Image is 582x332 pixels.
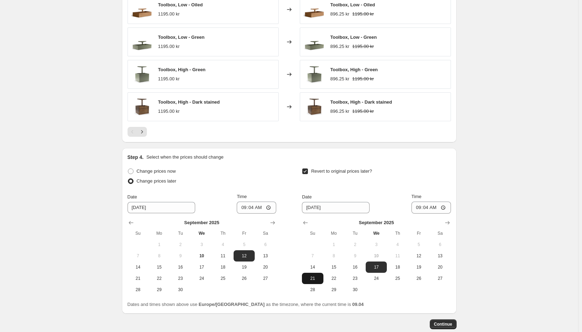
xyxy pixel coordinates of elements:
span: 2 [173,242,188,247]
button: Tuesday September 2 2025 [170,239,191,250]
span: 4 [215,242,231,247]
button: Saturday September 20 2025 [255,262,276,273]
button: Tuesday September 30 2025 [345,284,366,295]
button: Friday September 19 2025 [408,262,429,273]
button: Tuesday September 16 2025 [170,262,191,273]
span: Toolbox, High - Dark stained [158,99,220,105]
button: Wednesday September 17 2025 [366,262,387,273]
th: Wednesday [366,228,387,239]
button: Monday September 15 2025 [149,262,170,273]
span: 18 [215,264,231,270]
button: Friday September 26 2025 [234,273,255,284]
span: Toolbox, Low - Green [330,35,377,40]
span: 2 [347,242,363,247]
input: 9/10/2025 [128,202,195,213]
span: Time [411,194,421,199]
button: Show next month, October 2025 [442,218,452,228]
button: Thursday September 4 2025 [387,239,408,250]
span: 11 [215,253,231,259]
span: Sa [258,230,273,236]
img: Ro-Collection_Product-Image_Toolbox_High_Oak-Green_Pri_80x.png [131,64,153,85]
span: Change prices later [137,178,177,184]
span: 13 [258,253,273,259]
button: Saturday September 27 2025 [429,273,451,284]
button: Friday September 12 2025 [234,250,255,262]
div: 896.25 kr [330,75,349,82]
span: 3 [369,242,384,247]
img: Ro-Collection_Product-Image_Toolbox_High_Oak-Green_Pri_80x.png [304,64,325,85]
strike: 1195.00 kr [352,11,374,18]
span: 25 [390,276,405,281]
span: Th [390,230,405,236]
button: Thursday September 25 2025 [212,273,234,284]
button: Wednesday September 17 2025 [191,262,212,273]
th: Monday [149,228,170,239]
button: Saturday September 13 2025 [429,250,451,262]
button: Friday September 19 2025 [234,262,255,273]
th: Sunday [128,228,149,239]
button: Saturday September 20 2025 [429,262,451,273]
span: We [369,230,384,236]
span: Tu [173,230,188,236]
div: 1195.00 kr [158,11,180,18]
span: 15 [326,264,342,270]
button: Saturday September 27 2025 [255,273,276,284]
button: Sunday September 14 2025 [302,262,323,273]
span: 13 [432,253,448,259]
span: 27 [258,276,273,281]
button: Today Wednesday September 10 2025 [191,250,212,262]
th: Wednesday [191,228,212,239]
button: Show previous month, August 2025 [126,218,136,228]
th: Sunday [302,228,323,239]
button: Tuesday September 23 2025 [170,273,191,284]
p: Select when the prices should change [146,154,223,161]
span: 21 [130,276,146,281]
span: 23 [347,276,363,281]
th: Friday [234,228,255,239]
strike: 1195.00 kr [352,75,374,82]
span: 11 [390,253,405,259]
button: Tuesday September 23 2025 [345,273,366,284]
button: Monday September 22 2025 [323,273,345,284]
button: Show previous month, August 2025 [301,218,310,228]
span: 22 [326,276,342,281]
button: Next [137,127,147,137]
strike: 1195.00 kr [352,108,374,115]
span: 16 [173,264,188,270]
span: Mo [151,230,167,236]
strike: 1195.00 kr [352,43,374,50]
span: 22 [151,276,167,281]
button: Sunday September 21 2025 [302,273,323,284]
div: 1195.00 kr [158,108,180,115]
span: 10 [369,253,384,259]
span: 9 [173,253,188,259]
button: Wednesday September 3 2025 [191,239,212,250]
span: 5 [236,242,252,247]
span: 14 [130,264,146,270]
span: 14 [305,264,320,270]
span: Fr [236,230,252,236]
button: Friday September 5 2025 [234,239,255,250]
span: 8 [151,253,167,259]
span: 28 [305,287,320,293]
button: Show next month, October 2025 [268,218,278,228]
button: Today Wednesday September 10 2025 [366,250,387,262]
span: 30 [173,287,188,293]
th: Friday [408,228,429,239]
button: Thursday September 18 2025 [387,262,408,273]
button: Saturday September 6 2025 [255,239,276,250]
span: Dates and times shown above use as the timezone, where the current time is [128,302,364,307]
button: Tuesday September 30 2025 [170,284,191,295]
button: Wednesday September 3 2025 [366,239,387,250]
span: 7 [130,253,146,259]
span: 29 [326,287,342,293]
span: 26 [411,276,427,281]
span: Fr [411,230,427,236]
span: 17 [369,264,384,270]
span: 28 [130,287,146,293]
div: 896.25 kr [330,43,349,50]
span: 1 [326,242,342,247]
span: Change prices now [137,168,176,174]
button: Wednesday September 24 2025 [366,273,387,284]
button: Thursday September 4 2025 [212,239,234,250]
